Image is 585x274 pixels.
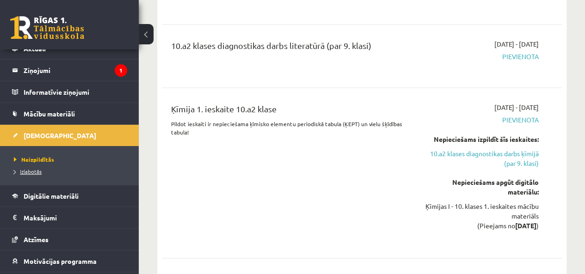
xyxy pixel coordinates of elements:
[24,110,75,118] span: Mācību materiāli
[24,235,49,244] span: Atzīmes
[12,185,127,207] a: Digitālie materiāli
[171,39,412,56] div: 10.a2 klases diagnostikas darbs literatūrā (par 9. klasi)
[12,103,127,124] a: Mācību materiāli
[425,134,539,144] div: Nepieciešams izpildīt šīs ieskaites:
[425,177,539,196] div: Nepieciešams apgūt digitālo materiālu:
[12,207,127,228] a: Maksājumi
[12,250,127,272] a: Motivācijas programma
[14,156,54,163] span: Neizpildītās
[24,81,127,103] legend: Informatīvie ziņojumi
[14,168,42,175] span: Izlabotās
[494,103,539,112] span: [DATE] - [DATE]
[515,221,536,229] strong: [DATE]
[494,39,539,49] span: [DATE] - [DATE]
[171,120,412,136] p: Pildot ieskaiti ir nepieciešama ķīmisko elementu periodiskā tabula (ĶEPT) un vielu šķīdības tabula!
[14,155,129,164] a: Neizpildītās
[24,257,97,265] span: Motivācijas programma
[24,131,96,140] span: [DEMOGRAPHIC_DATA]
[12,229,127,250] a: Atzīmes
[24,207,127,228] legend: Maksājumi
[425,201,539,230] div: Ķīmijas I - 10. klases 1. ieskaites mācību materiāls (Pieejams no )
[24,192,79,200] span: Digitālie materiāli
[115,64,127,77] i: 1
[12,60,127,81] a: Ziņojumi1
[12,81,127,103] a: Informatīvie ziņojumi
[171,103,412,120] div: Ķīmija 1. ieskaite 10.a2 klase
[14,167,129,176] a: Izlabotās
[425,148,539,168] a: 10.a2 klases diagnostikas darbs ķīmijā (par 9. klasi)
[425,115,539,125] span: Pievienota
[24,60,127,81] legend: Ziņojumi
[12,125,127,146] a: [DEMOGRAPHIC_DATA]
[10,16,84,39] a: Rīgas 1. Tālmācības vidusskola
[425,52,539,61] span: Pievienota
